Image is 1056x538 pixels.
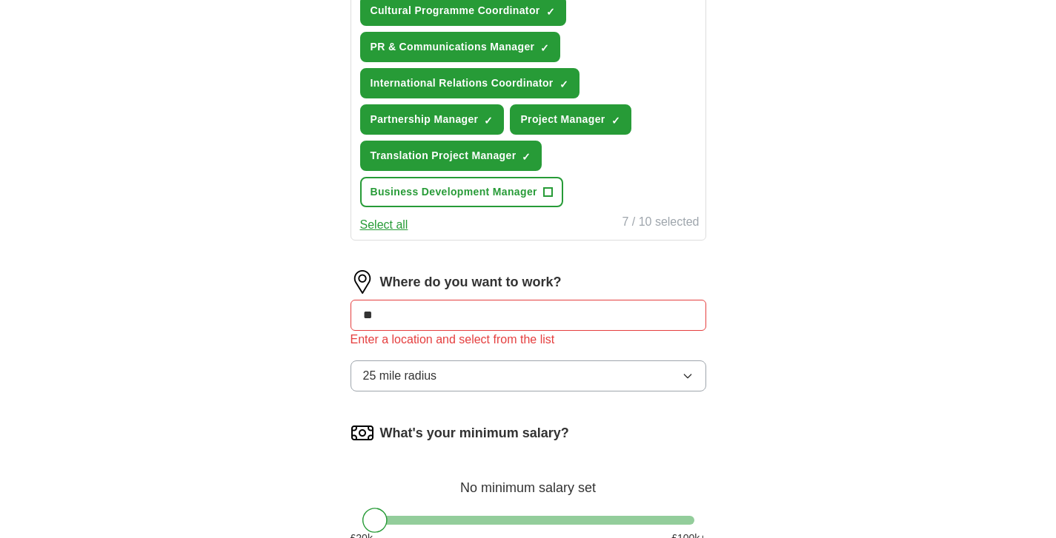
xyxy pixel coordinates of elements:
span: ✓ [540,42,549,54]
button: 25 mile radius [351,360,706,391]
button: Partnership Manager✓ [360,104,505,135]
img: location.png [351,270,374,294]
span: ✓ [522,151,531,163]
span: ✓ [546,6,555,18]
div: No minimum salary set [351,463,706,498]
button: Project Manager✓ [510,104,631,135]
span: ✓ [559,78,568,90]
span: 25 mile radius [363,367,437,385]
span: Cultural Programme Coordinator [371,3,540,19]
span: Partnership Manager [371,112,479,127]
button: Select all [360,216,408,234]
span: Business Development Manager [371,184,537,200]
div: Enter a location and select from the list [351,331,706,349]
div: 7 / 10 selected [622,213,699,234]
span: Project Manager [520,112,605,127]
img: salary.png [351,421,374,445]
button: Translation Project Manager✓ [360,141,542,171]
label: Where do you want to work? [380,272,562,292]
button: Business Development Manager [360,177,563,207]
span: ✓ [611,115,620,127]
span: International Relations Coordinator [371,75,554,91]
span: PR & Communications Manager [371,39,535,55]
span: Translation Project Manager [371,148,517,164]
label: What's your minimum salary? [380,423,569,443]
span: ✓ [484,115,493,127]
button: International Relations Coordinator✓ [360,68,580,98]
button: PR & Communications Manager✓ [360,32,561,62]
